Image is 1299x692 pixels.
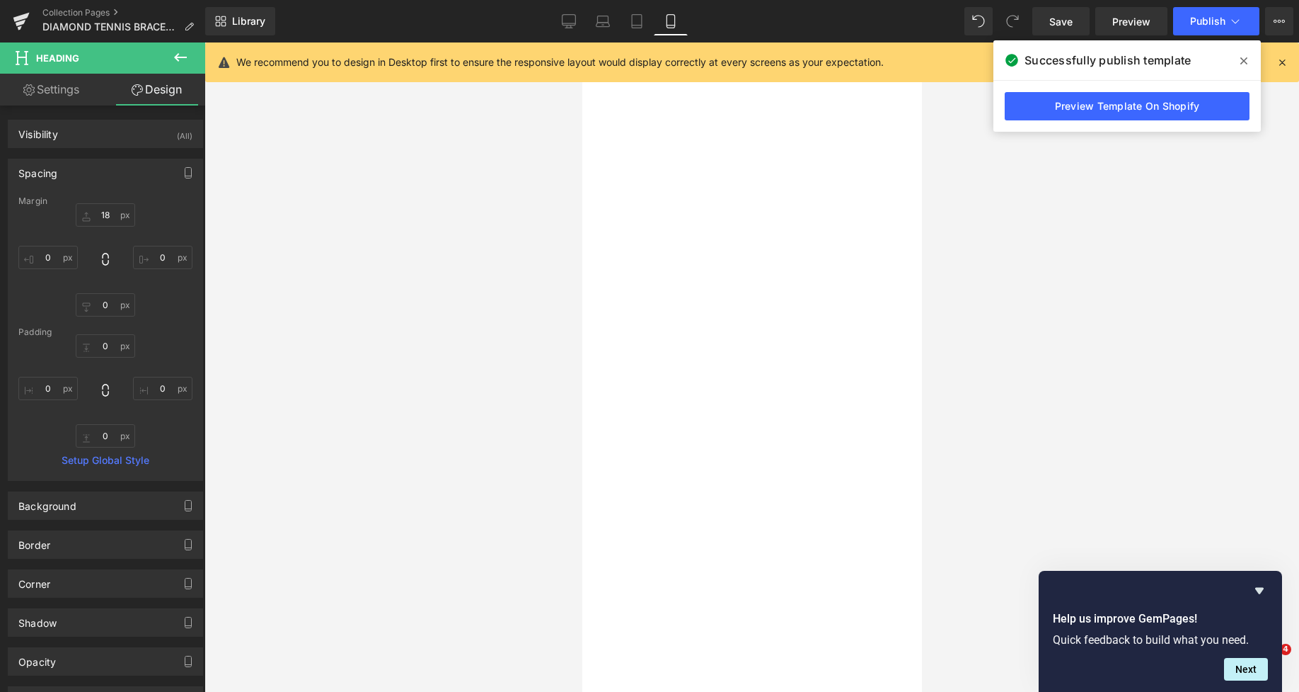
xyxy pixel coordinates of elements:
[1053,611,1268,628] h2: Help us improve GemPages!
[18,159,57,179] div: Spacing
[1173,7,1259,35] button: Publish
[76,203,135,227] input: 0
[105,74,208,106] a: Design
[18,455,192,466] a: Setup Global Style
[654,7,688,35] a: Mobile
[18,120,58,140] div: Visibility
[18,609,57,629] div: Shadow
[18,377,78,400] input: 0
[177,120,192,144] div: (All)
[586,7,620,35] a: Laptop
[1265,7,1293,35] button: More
[236,55,884,70] p: We recommend you to design in Desktop first to ensure the responsive layout would display correct...
[18,648,56,668] div: Opacity
[42,21,178,33] span: DIAMOND TENNIS BRACELETS
[1112,14,1150,29] span: Preview
[1224,658,1268,681] button: Next question
[1005,92,1249,120] a: Preview Template On Shopify
[42,7,205,18] a: Collection Pages
[133,377,192,400] input: 0
[133,246,192,269] input: 0
[76,293,135,317] input: 0
[18,246,78,269] input: 0
[1024,52,1191,69] span: Successfully publish template
[18,327,192,337] div: Padding
[76,424,135,448] input: 0
[18,492,76,512] div: Background
[1190,16,1225,27] span: Publish
[620,7,654,35] a: Tablet
[232,15,265,28] span: Library
[76,334,135,358] input: 0
[1251,582,1268,599] button: Hide survey
[552,7,586,35] a: Desktop
[998,7,1027,35] button: Redo
[1049,14,1073,29] span: Save
[1280,644,1291,655] span: 4
[205,7,275,35] a: New Library
[18,570,50,590] div: Corner
[1053,633,1268,647] p: Quick feedback to build what you need.
[18,531,50,551] div: Border
[964,7,993,35] button: Undo
[18,196,192,206] div: Margin
[1053,582,1268,681] div: Help us improve GemPages!
[1095,7,1167,35] a: Preview
[36,52,79,64] span: Heading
